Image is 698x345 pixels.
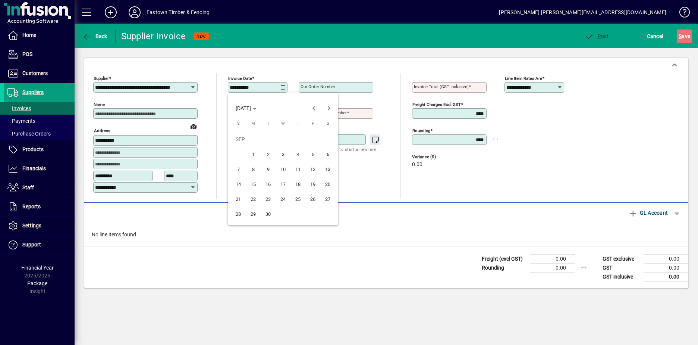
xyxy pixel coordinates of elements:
[276,162,290,177] button: Wed Sep 10 2025
[246,192,261,206] button: Mon Sep 22 2025
[246,177,261,192] button: Mon Sep 15 2025
[261,177,276,192] button: Tue Sep 16 2025
[321,147,334,161] span: 6
[231,192,246,206] button: Sun Sep 21 2025
[276,192,290,206] button: Wed Sep 24 2025
[233,102,260,115] button: Choose month and year
[231,206,246,221] button: Sun Sep 28 2025
[320,162,335,177] button: Sat Sep 13 2025
[306,177,320,191] span: 19
[237,121,240,126] span: S
[276,192,290,206] span: 24
[320,147,335,162] button: Sat Sep 06 2025
[261,147,275,161] span: 2
[291,147,305,161] span: 4
[306,192,320,206] span: 26
[297,121,299,126] span: T
[290,177,305,192] button: Thu Sep 18 2025
[291,162,305,176] span: 11
[290,192,305,206] button: Thu Sep 25 2025
[321,162,334,176] span: 13
[276,177,290,192] button: Wed Sep 17 2025
[312,121,314,126] span: F
[276,147,290,161] span: 3
[276,147,290,162] button: Wed Sep 03 2025
[276,177,290,191] span: 17
[231,177,246,192] button: Sun Sep 14 2025
[305,162,320,177] button: Fri Sep 12 2025
[305,177,320,192] button: Fri Sep 19 2025
[261,162,276,177] button: Tue Sep 09 2025
[321,101,336,116] button: Next month
[305,147,320,162] button: Fri Sep 05 2025
[251,121,255,126] span: M
[291,177,305,191] span: 18
[232,177,245,191] span: 14
[261,207,275,221] span: 30
[236,105,251,111] span: [DATE]
[261,162,275,176] span: 9
[306,101,321,116] button: Previous month
[291,192,305,206] span: 25
[261,177,275,191] span: 16
[246,162,260,176] span: 8
[321,192,334,206] span: 27
[261,192,276,206] button: Tue Sep 23 2025
[261,147,276,162] button: Tue Sep 02 2025
[231,162,246,177] button: Sun Sep 07 2025
[306,147,320,161] span: 5
[232,192,245,206] span: 21
[246,192,260,206] span: 22
[321,177,334,191] span: 20
[320,192,335,206] button: Sat Sep 27 2025
[267,121,270,126] span: T
[327,121,329,126] span: S
[320,177,335,192] button: Sat Sep 20 2025
[306,162,320,176] span: 12
[261,206,276,221] button: Tue Sep 30 2025
[232,207,245,221] span: 28
[261,192,275,206] span: 23
[246,177,260,191] span: 15
[246,162,261,177] button: Mon Sep 08 2025
[246,147,261,162] button: Mon Sep 01 2025
[281,121,285,126] span: W
[290,162,305,177] button: Thu Sep 11 2025
[290,147,305,162] button: Thu Sep 04 2025
[232,162,245,176] span: 7
[246,207,260,221] span: 29
[246,206,261,221] button: Mon Sep 29 2025
[276,162,290,176] span: 10
[231,132,335,147] td: SEP
[246,147,260,161] span: 1
[305,192,320,206] button: Fri Sep 26 2025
